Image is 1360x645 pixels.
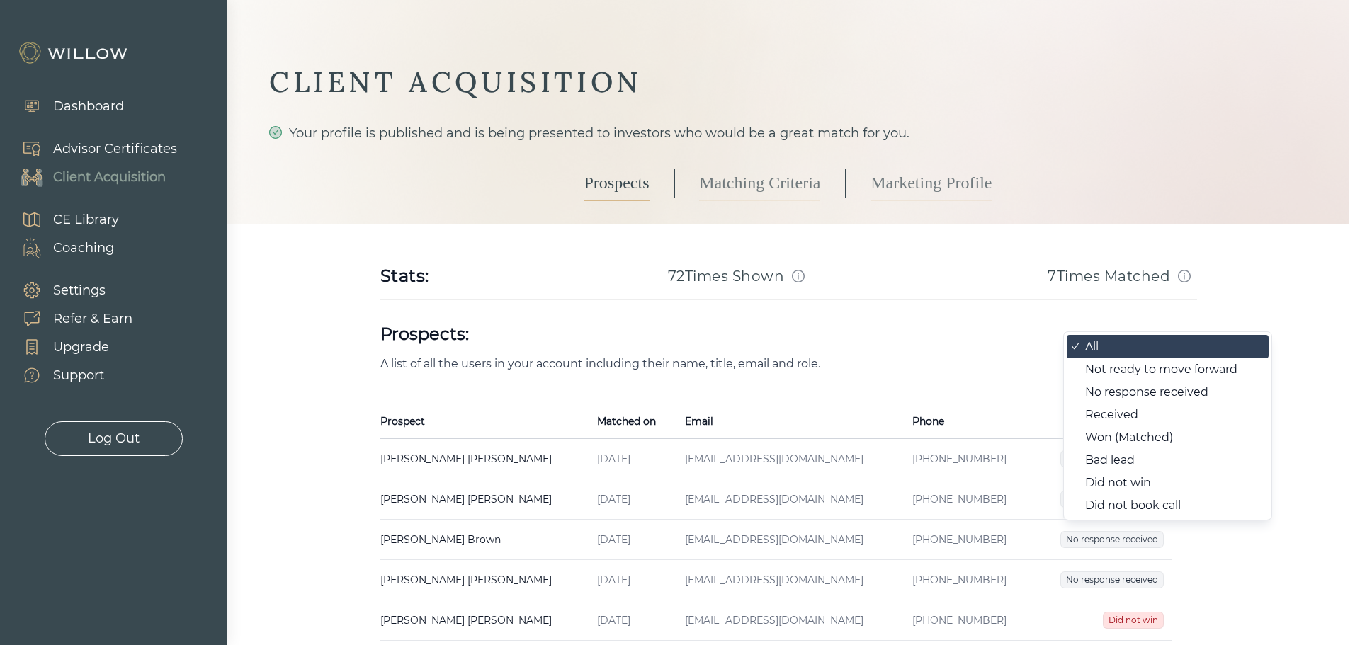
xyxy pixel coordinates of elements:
[1085,500,1237,511] div: Did not book call
[1085,387,1237,398] div: No response received
[1085,432,1237,443] div: Won (Matched)
[1085,455,1237,466] div: Bad lead
[1071,341,1079,349] span: check
[1085,409,1237,421] div: Received
[1085,341,1237,353] div: All
[1085,364,1237,375] div: Not ready to move forward
[1085,477,1237,489] div: Did not win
